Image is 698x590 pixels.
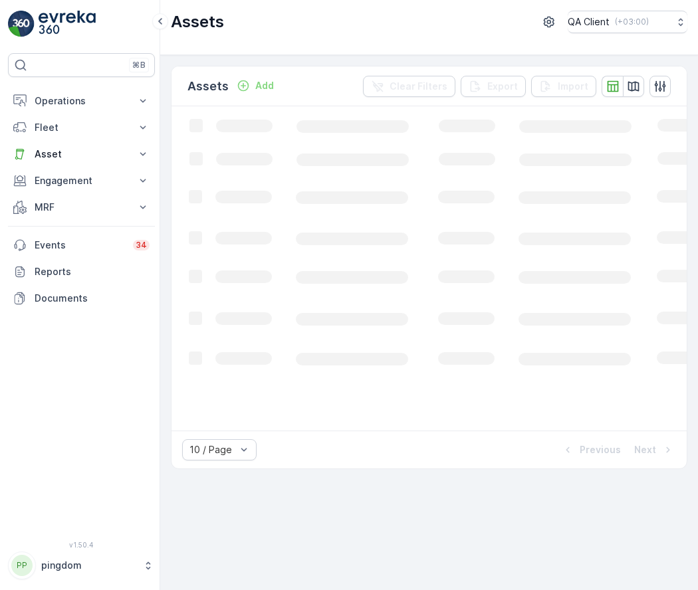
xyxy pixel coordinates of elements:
[461,76,526,97] button: Export
[8,167,155,194] button: Engagement
[8,258,155,285] a: Reports
[35,121,128,134] p: Fleet
[231,78,279,94] button: Add
[41,559,136,572] p: pingdom
[568,15,610,29] p: QA Client
[634,443,656,456] p: Next
[531,76,596,97] button: Import
[363,76,455,97] button: Clear Filters
[35,239,125,252] p: Events
[8,141,155,167] button: Asset
[35,94,128,108] p: Operations
[171,11,224,33] p: Assets
[187,77,229,96] p: Assets
[8,285,155,312] a: Documents
[39,11,96,37] img: logo_light-DOdMpM7g.png
[35,201,128,214] p: MRF
[8,11,35,37] img: logo
[35,265,150,278] p: Reports
[255,79,274,92] p: Add
[580,443,621,456] p: Previous
[8,194,155,221] button: MRF
[568,11,687,33] button: QA Client(+03:00)
[132,60,146,70] p: ⌘B
[390,80,447,93] p: Clear Filters
[487,80,518,93] p: Export
[560,442,622,458] button: Previous
[8,114,155,141] button: Fleet
[35,292,150,305] p: Documents
[8,88,155,114] button: Operations
[8,232,155,258] a: Events34
[136,240,147,250] p: 34
[35,147,128,161] p: Asset
[8,551,155,579] button: PPpingdom
[633,442,676,458] button: Next
[615,17,649,27] p: ( +03:00 )
[35,174,128,187] p: Engagement
[11,555,33,576] div: PP
[558,80,588,93] p: Import
[8,541,155,549] span: v 1.50.4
